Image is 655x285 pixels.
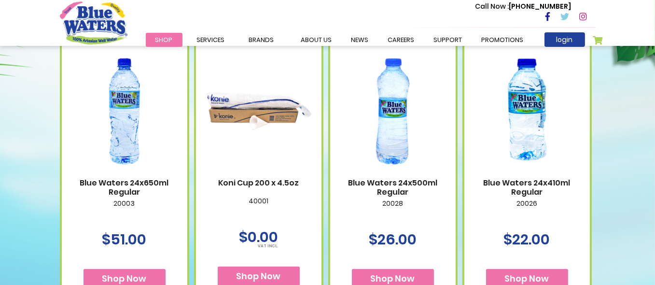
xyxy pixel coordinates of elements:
[237,270,281,282] span: Shop Now
[474,178,580,197] a: Blue Waters 24x410ml Regular
[206,178,312,187] a: Koni Cup 200 x 4.5oz
[505,272,549,285] span: Shop Now
[369,229,417,250] span: $26.00
[424,33,472,47] a: support
[102,229,147,250] span: $51.00
[292,33,342,47] a: about us
[544,32,585,47] a: login
[102,272,147,285] span: Shop Now
[475,1,509,11] span: Call Now :
[342,33,378,47] a: News
[371,272,415,285] span: Shop Now
[474,199,580,220] p: 20026
[206,197,312,217] p: 40001
[206,45,312,178] img: Koni Cup 200 x 4.5oz
[71,199,178,220] p: 20003
[340,199,446,220] p: 20028
[71,45,178,178] img: Blue Waters 24x650ml Regular
[249,35,274,44] span: Brands
[155,35,173,44] span: Shop
[340,178,446,197] a: Blue Waters 24x500ml Regular
[71,178,178,197] a: Blue Waters 24x650ml Regular
[472,33,533,47] a: Promotions
[378,33,424,47] a: careers
[504,229,550,250] span: $22.00
[60,1,127,44] a: store logo
[197,35,225,44] span: Services
[474,45,580,178] img: Blue Waters 24x410ml Regular
[475,1,571,12] p: [PHONE_NUMBER]
[340,45,446,178] img: Blue Waters 24x500ml Regular
[239,227,278,247] span: $0.00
